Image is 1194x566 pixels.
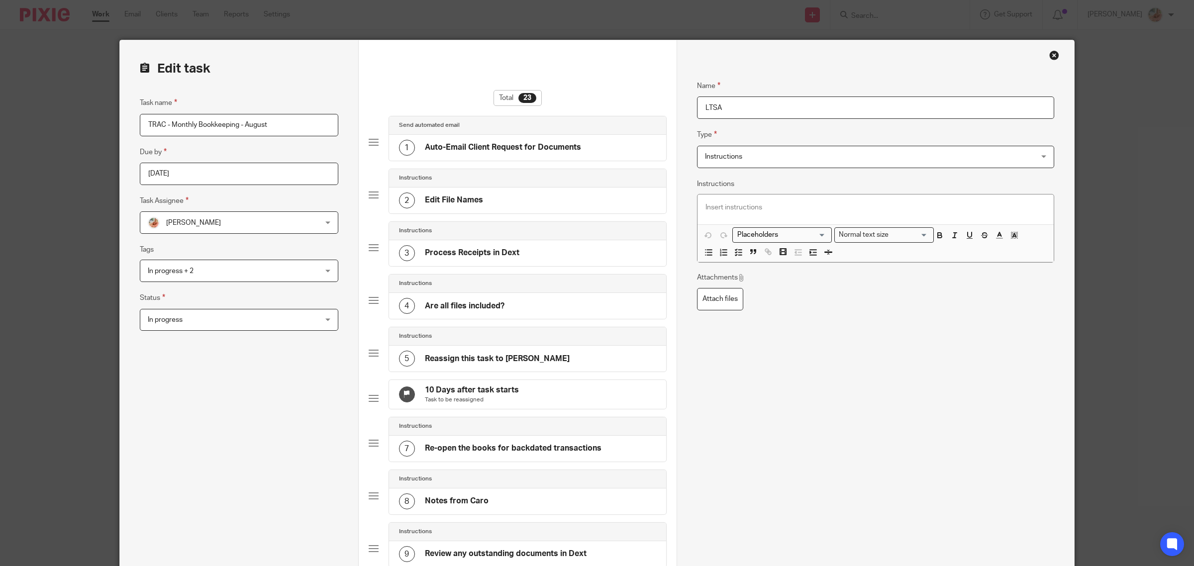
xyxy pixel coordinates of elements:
[399,140,415,156] div: 1
[399,546,415,562] div: 9
[399,121,460,129] h4: Send automated email
[399,422,432,430] h4: Instructions
[697,273,745,283] p: Attachments
[140,163,338,185] input: Pick a date
[140,195,189,206] label: Task Assignee
[425,301,504,311] h4: Are all files included?
[399,351,415,367] div: 5
[140,292,165,303] label: Status
[148,217,160,229] img: MIC.jpg
[732,227,832,243] div: Search for option
[399,174,432,182] h4: Instructions
[697,129,717,140] label: Type
[837,230,891,240] span: Normal text size
[399,192,415,208] div: 2
[425,549,587,559] h4: Review any outstanding documents in Dext
[732,227,832,243] div: Placeholders
[834,227,934,243] div: Search for option
[140,97,177,108] label: Task name
[148,268,194,275] span: In progress + 2
[425,443,601,454] h4: Re-open the books for backdated transactions
[494,90,542,106] div: Total
[399,332,432,340] h4: Instructions
[697,80,720,92] label: Name
[399,475,432,483] h4: Instructions
[399,245,415,261] div: 3
[1049,50,1059,60] div: Close this dialog window
[734,230,826,240] input: Search for option
[399,441,415,457] div: 7
[166,219,221,226] span: [PERSON_NAME]
[399,227,432,235] h4: Instructions
[425,385,519,395] h4: 10 Days after task starts
[705,153,742,160] span: Instructions
[425,195,483,205] h4: Edit File Names
[425,354,570,364] h4: Reassign this task to [PERSON_NAME]
[425,142,581,153] h4: Auto-Email Client Request for Documents
[425,248,519,258] h4: Process Receipts in Dext
[518,93,536,103] div: 23
[148,316,183,323] span: In progress
[834,227,934,243] div: Text styles
[425,396,519,404] p: Task to be reassigned
[399,298,415,314] div: 4
[399,493,415,509] div: 8
[697,288,743,310] label: Attach files
[425,496,489,506] h4: Notes from Caro
[399,528,432,536] h4: Instructions
[697,179,734,189] label: Instructions
[892,230,928,240] input: Search for option
[140,245,154,255] label: Tags
[140,60,338,77] h2: Edit task
[140,146,167,158] label: Due by
[399,280,432,287] h4: Instructions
